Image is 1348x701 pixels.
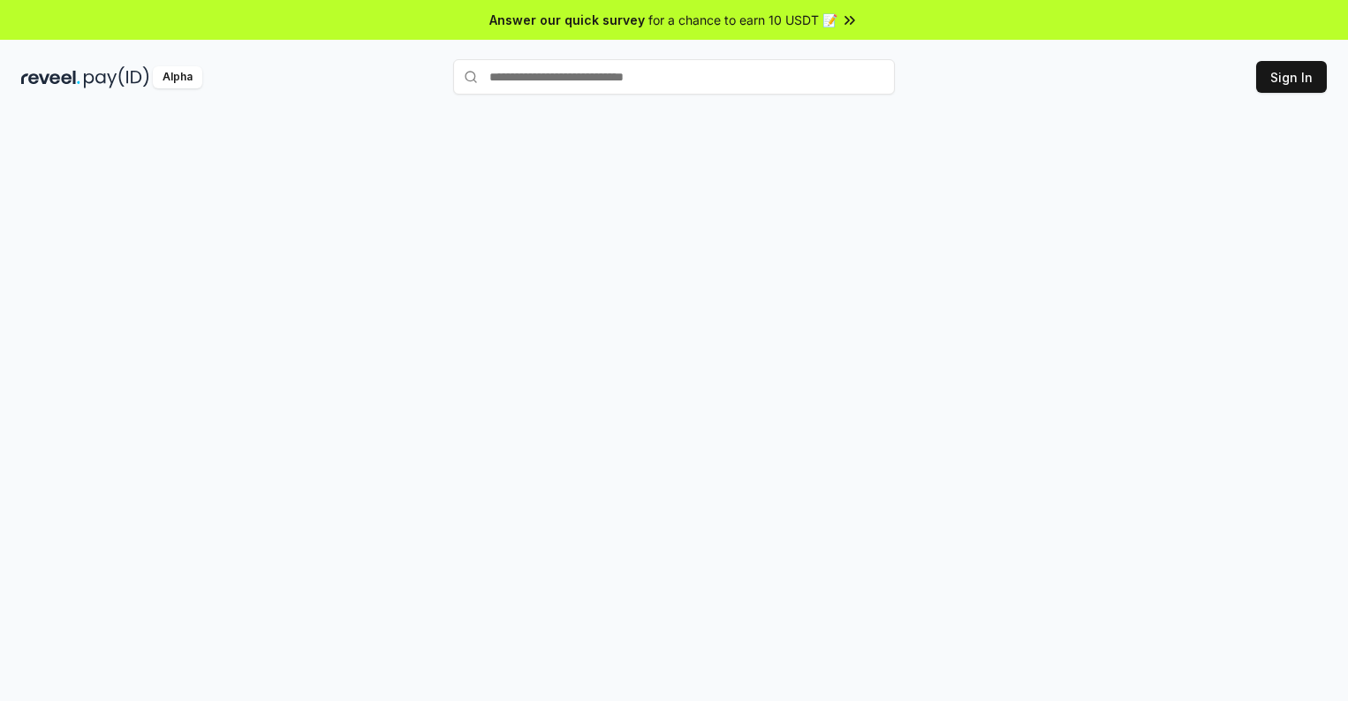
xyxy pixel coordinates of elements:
[1256,61,1327,93] button: Sign In
[489,11,645,29] span: Answer our quick survey
[648,11,837,29] span: for a chance to earn 10 USDT 📝
[84,66,149,88] img: pay_id
[21,66,80,88] img: reveel_dark
[153,66,202,88] div: Alpha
